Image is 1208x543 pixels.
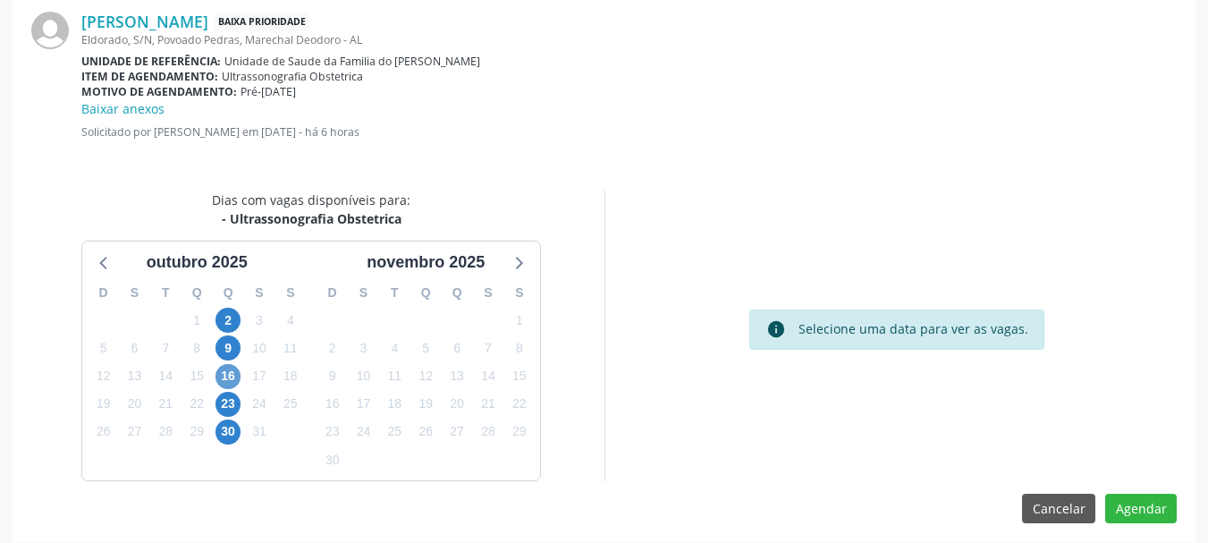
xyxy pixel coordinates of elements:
b: Unidade de referência: [81,54,221,69]
a: [PERSON_NAME] [81,12,208,31]
div: S [348,279,379,307]
span: sexta-feira, 28 de novembro de 2025 [476,420,501,445]
span: Ultrassonografia Obstetrica [222,69,363,84]
span: terça-feira, 11 de novembro de 2025 [382,364,407,389]
span: domingo, 30 de novembro de 2025 [320,447,345,472]
div: S [503,279,535,307]
span: terça-feira, 7 de outubro de 2025 [153,335,178,361]
span: quinta-feira, 20 de novembro de 2025 [444,392,469,417]
div: D [317,279,348,307]
span: sexta-feira, 14 de novembro de 2025 [476,364,501,389]
span: sábado, 25 de outubro de 2025 [278,392,303,417]
span: quinta-feira, 13 de novembro de 2025 [444,364,469,389]
span: domingo, 12 de outubro de 2025 [91,364,116,389]
span: sexta-feira, 10 de outubro de 2025 [247,335,272,361]
span: segunda-feira, 17 de novembro de 2025 [351,392,376,417]
div: novembro 2025 [359,250,492,275]
span: segunda-feira, 13 de outubro de 2025 [122,364,148,389]
span: quinta-feira, 27 de novembro de 2025 [444,420,469,445]
div: Q [442,279,473,307]
span: sábado, 29 de novembro de 2025 [507,420,532,445]
span: segunda-feira, 27 de outubro de 2025 [122,420,148,445]
div: Q [213,279,244,307]
span: Baixa Prioridade [215,13,309,31]
span: segunda-feira, 24 de novembro de 2025 [351,420,376,445]
span: sexta-feira, 21 de novembro de 2025 [476,392,501,417]
span: sábado, 15 de novembro de 2025 [507,364,532,389]
span: quarta-feira, 8 de outubro de 2025 [184,335,209,361]
div: Q [182,279,213,307]
span: quarta-feira, 15 de outubro de 2025 [184,364,209,389]
span: domingo, 16 de novembro de 2025 [320,392,345,417]
div: S [473,279,504,307]
span: sexta-feira, 24 de outubro de 2025 [247,392,272,417]
div: S [275,279,306,307]
span: terça-feira, 4 de novembro de 2025 [382,335,407,361]
div: D [88,279,119,307]
span: quarta-feira, 29 de outubro de 2025 [184,420,209,445]
div: Dias com vagas disponíveis para: [212,191,410,228]
i: info [766,319,786,339]
span: segunda-feira, 6 de outubro de 2025 [122,335,148,361]
span: terça-feira, 28 de outubro de 2025 [153,420,178,445]
span: terça-feira, 25 de novembro de 2025 [382,420,407,445]
div: Eldorado, S/N, Povoado Pedras, Marechal Deodoro - AL [81,32,1177,47]
div: T [150,279,182,307]
span: domingo, 2 de novembro de 2025 [320,335,345,361]
span: segunda-feira, 3 de novembro de 2025 [351,335,376,361]
span: domingo, 19 de outubro de 2025 [91,392,116,417]
span: quarta-feira, 22 de outubro de 2025 [184,392,209,417]
span: quinta-feira, 9 de outubro de 2025 [215,335,241,361]
div: S [244,279,275,307]
span: sábado, 1 de novembro de 2025 [507,308,532,333]
span: quarta-feira, 5 de novembro de 2025 [413,335,438,361]
div: - Ultrassonografia Obstetrica [212,209,410,228]
span: segunda-feira, 20 de outubro de 2025 [122,392,148,417]
span: domingo, 9 de novembro de 2025 [320,364,345,389]
div: T [379,279,410,307]
span: quinta-feira, 16 de outubro de 2025 [215,364,241,389]
p: Solicitado por [PERSON_NAME] em [DATE] - há 6 horas [81,124,1177,140]
span: domingo, 26 de outubro de 2025 [91,420,116,445]
span: sexta-feira, 7 de novembro de 2025 [476,335,501,361]
button: Agendar [1105,494,1177,524]
span: Unidade de Saude da Familia do [PERSON_NAME] [224,54,480,69]
span: sábado, 4 de outubro de 2025 [278,308,303,333]
span: quinta-feira, 30 de outubro de 2025 [215,420,241,445]
button: Cancelar [1022,494,1095,524]
b: Item de agendamento: [81,69,218,84]
span: sábado, 22 de novembro de 2025 [507,392,532,417]
span: quinta-feira, 2 de outubro de 2025 [215,308,241,333]
div: Q [410,279,442,307]
span: domingo, 23 de novembro de 2025 [320,420,345,445]
span: sábado, 18 de outubro de 2025 [278,364,303,389]
span: quarta-feira, 1 de outubro de 2025 [184,308,209,333]
span: terça-feira, 21 de outubro de 2025 [153,392,178,417]
span: sábado, 8 de novembro de 2025 [507,335,532,361]
span: segunda-feira, 10 de novembro de 2025 [351,364,376,389]
div: S [119,279,150,307]
span: quinta-feira, 6 de novembro de 2025 [444,335,469,361]
div: Selecione uma data para ver as vagas. [798,319,1028,339]
b: Motivo de agendamento: [81,84,237,99]
span: quarta-feira, 26 de novembro de 2025 [413,420,438,445]
span: sexta-feira, 31 de outubro de 2025 [247,420,272,445]
a: Baixar anexos [81,100,165,117]
span: terça-feira, 14 de outubro de 2025 [153,364,178,389]
span: Pré-[DATE] [241,84,296,99]
img: img [31,12,69,49]
div: outubro 2025 [139,250,255,275]
span: sexta-feira, 17 de outubro de 2025 [247,364,272,389]
span: sábado, 11 de outubro de 2025 [278,335,303,361]
span: terça-feira, 18 de novembro de 2025 [382,392,407,417]
span: quarta-feira, 19 de novembro de 2025 [413,392,438,417]
span: domingo, 5 de outubro de 2025 [91,335,116,361]
span: quarta-feira, 12 de novembro de 2025 [413,364,438,389]
span: sexta-feira, 3 de outubro de 2025 [247,308,272,333]
span: quinta-feira, 23 de outubro de 2025 [215,392,241,417]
